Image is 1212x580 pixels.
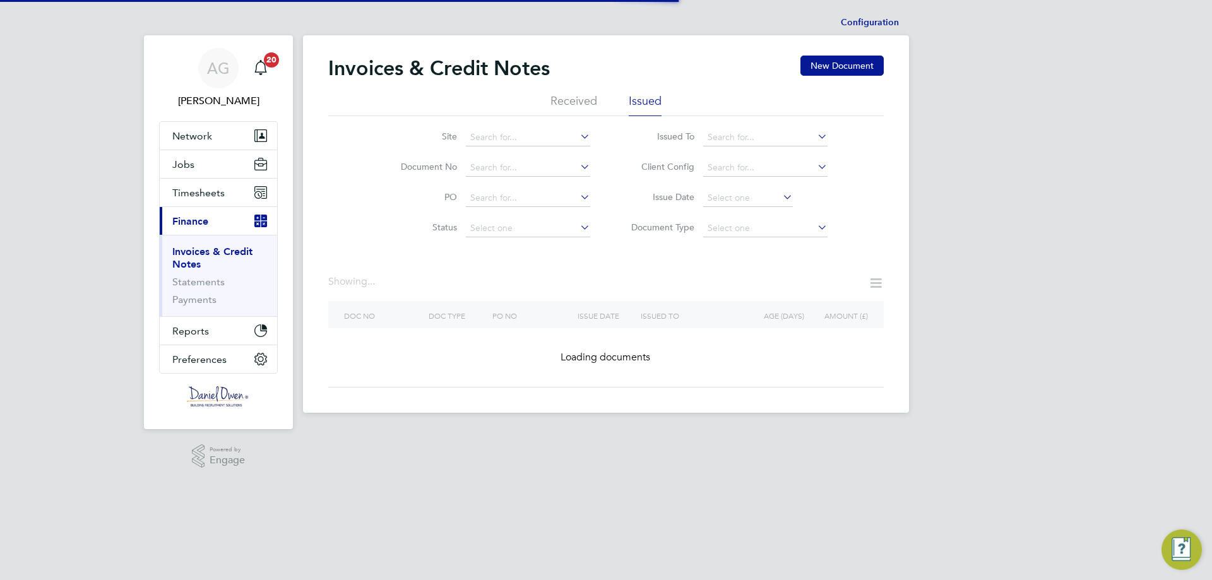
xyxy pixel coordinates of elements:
[384,191,457,203] label: PO
[160,179,277,206] button: Timesheets
[159,93,278,109] span: Amy Garcia
[160,122,277,150] button: Network
[629,93,662,116] li: Issued
[384,161,457,172] label: Document No
[703,159,828,177] input: Search for...
[172,246,252,270] a: Invoices & Credit Notes
[172,130,212,142] span: Network
[172,276,225,288] a: Statements
[172,158,194,170] span: Jobs
[159,386,278,406] a: Go to home page
[800,56,884,76] button: New Document
[703,189,793,207] input: Select one
[192,444,246,468] a: Powered byEngage
[622,191,694,203] label: Issue Date
[210,444,245,455] span: Powered by
[172,353,227,365] span: Preferences
[703,220,828,237] input: Select one
[550,93,597,116] li: Received
[207,60,230,76] span: AG
[622,131,694,142] label: Issued To
[1161,530,1202,570] button: Engage Resource Center
[622,161,694,172] label: Client Config
[384,222,457,233] label: Status
[622,222,694,233] label: Document Type
[160,345,277,373] button: Preferences
[841,10,899,35] li: Configuration
[367,275,375,288] span: ...
[466,220,590,237] input: Select one
[160,150,277,178] button: Jobs
[187,386,250,406] img: danielowen-logo-retina.png
[328,275,377,288] div: Showing
[328,56,550,81] h2: Invoices & Credit Notes
[159,48,278,109] a: AG[PERSON_NAME]
[466,189,590,207] input: Search for...
[172,325,209,337] span: Reports
[160,317,277,345] button: Reports
[210,455,245,466] span: Engage
[248,48,273,88] a: 20
[160,207,277,235] button: Finance
[172,187,225,199] span: Timesheets
[264,52,279,68] span: 20
[466,159,590,177] input: Search for...
[384,131,457,142] label: Site
[144,35,293,429] nav: Main navigation
[466,129,590,146] input: Search for...
[703,129,828,146] input: Search for...
[172,215,208,227] span: Finance
[160,235,277,316] div: Finance
[172,293,217,305] a: Payments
